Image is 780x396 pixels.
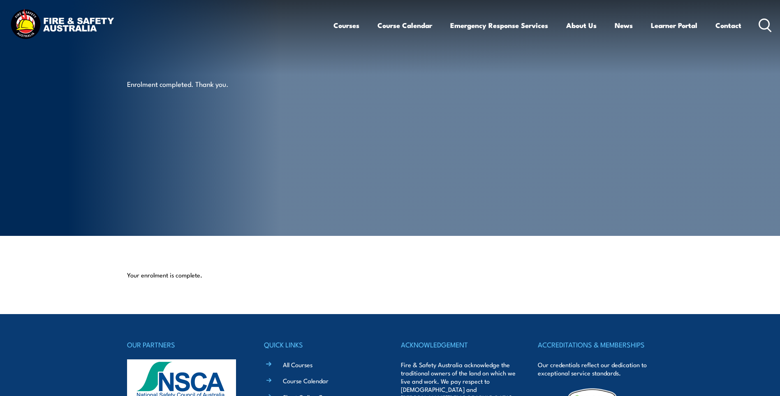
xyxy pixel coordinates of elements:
a: Course Calendar [377,14,432,36]
h4: OUR PARTNERS [127,339,242,350]
a: News [615,14,633,36]
p: Your enrolment is complete. [127,271,653,279]
p: Enrolment completed. Thank you. [127,79,277,89]
a: All Courses [283,360,312,369]
p: Our credentials reflect our dedication to exceptional service standards. [538,361,653,377]
a: Emergency Response Services [450,14,548,36]
a: Course Calendar [283,376,329,385]
a: Learner Portal [651,14,697,36]
a: Courses [333,14,359,36]
a: About Us [566,14,597,36]
h4: ACKNOWLEDGEMENT [401,339,516,350]
a: Contact [715,14,741,36]
h4: ACCREDITATIONS & MEMBERSHIPS [538,339,653,350]
h4: QUICK LINKS [264,339,379,350]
